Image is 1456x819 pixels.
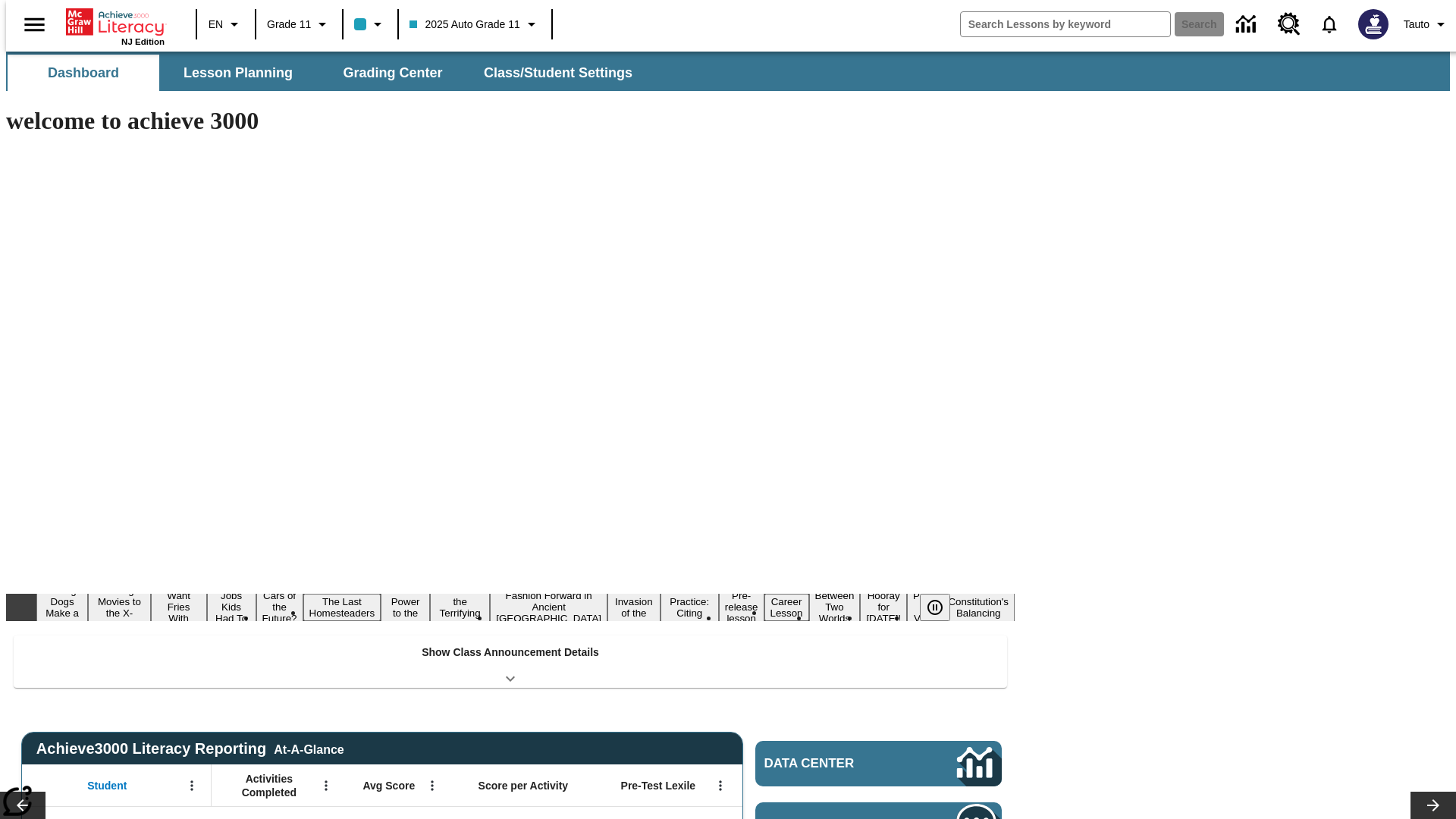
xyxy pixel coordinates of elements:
button: Lesson Planning [162,55,314,91]
span: Achieve3000 Literacy Reporting [36,740,344,758]
button: Slide 2 Taking Movies to the X-Dimension [88,582,151,632]
button: Slide 5 Cars of the Future? [256,588,303,626]
button: Class color is light blue. Change class color [348,11,393,38]
img: Avatar [1358,9,1389,39]
div: SubNavbar [6,52,1450,91]
button: Slide 7 Solar Power to the People [381,582,430,632]
span: Avg Score [362,779,415,792]
button: Slide 6 The Last Homesteaders [303,594,381,621]
a: Home [66,7,165,37]
button: Select a new avatar [1349,5,1398,44]
div: Pause [920,594,965,621]
span: NJ Edition [121,37,165,46]
button: Dashboard [8,55,159,91]
button: Class: 2025 Auto Grade 11, Select your class [403,11,546,38]
button: Grading Center [317,55,469,91]
span: Data Center [764,756,906,771]
input: search field [961,12,1170,36]
button: Pause [920,594,950,621]
h1: welcome to achieve 3000 [6,107,1015,135]
button: Slide 13 Career Lesson [764,594,809,621]
button: Slide 10 The Invasion of the Free CD [607,582,661,632]
button: Open Menu [180,774,203,797]
button: Slide 14 Between Two Worlds [809,588,861,626]
a: Resource Center, Will open in new tab [1269,4,1310,45]
span: Student [87,779,127,792]
span: EN [209,17,223,33]
a: Data Center [755,741,1002,786]
a: Data Center [1227,4,1269,45]
button: Slide 15 Hooray for Constitution Day! [860,588,907,626]
div: Show Class Announcement Details [14,635,1007,688]
button: Slide 4 Dirty Jobs Kids Had To Do [207,576,256,638]
button: Profile/Settings [1398,11,1456,38]
button: Slide 11 Mixed Practice: Citing Evidence [661,582,719,632]
div: SubNavbar [6,55,646,91]
span: Score per Activity [479,779,569,792]
span: 2025 Auto Grade 11 [409,17,519,33]
span: Tauto [1404,17,1429,33]
button: Open Menu [315,774,337,797]
button: Slide 16 Point of View [907,588,942,626]
button: Open Menu [709,774,732,797]
a: Notifications [1310,5,1349,44]
button: Slide 1 Diving Dogs Make a Splash [36,582,88,632]
button: Slide 12 Pre-release lesson [719,588,764,626]
div: Home [66,5,165,46]
button: Slide 9 Fashion Forward in Ancient Rome [490,588,607,626]
button: Slide 8 Attack of the Terrifying Tomatoes [430,582,490,632]
span: Grade 11 [267,17,311,33]
span: Pre-Test Lexile [621,779,696,792]
p: Show Class Announcement Details [422,645,599,661]
button: Class/Student Settings [472,55,645,91]
span: Activities Completed [219,772,319,799]
button: Slide 17 The Constitution's Balancing Act [942,582,1015,632]
button: Open Menu [421,774,444,797]
button: Language: EN, Select a language [202,11,250,38]
div: At-A-Glance [274,740,344,757]
button: Open side menu [12,2,57,47]
button: Slide 3 Do You Want Fries With That? [151,576,207,638]
button: Grade: Grade 11, Select a grade [261,11,337,38]
button: Lesson carousel, Next [1410,792,1456,819]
